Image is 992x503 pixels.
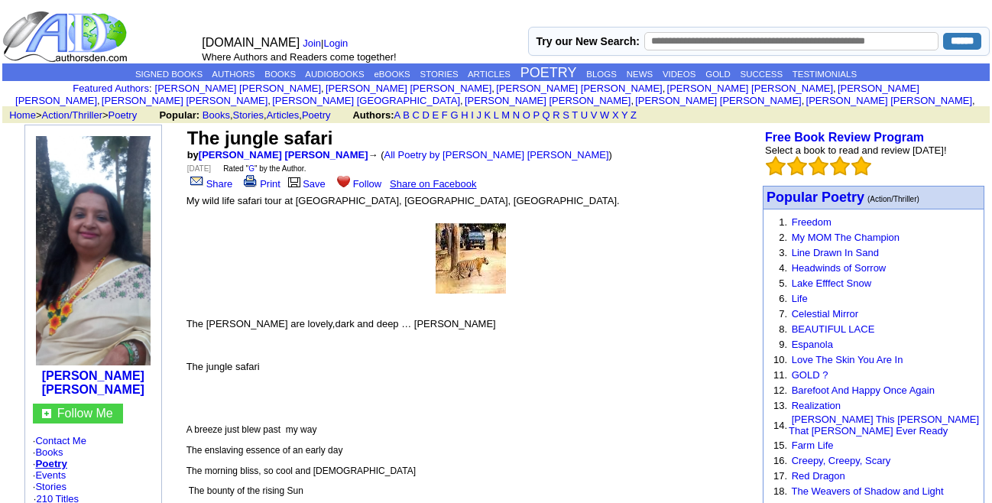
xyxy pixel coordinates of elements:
font: Select a book to read and review [DATE]! [765,144,947,156]
b: Popular: [159,109,199,121]
a: VIDEOS [663,70,695,79]
a: AUTHORS [212,70,254,79]
span: The enslaving essence of an early day [186,445,343,456]
img: bigemptystars.png [787,156,807,176]
font: [DOMAIN_NAME] [202,36,300,49]
font: | [303,37,353,49]
a: T [572,109,578,121]
a: Stories [233,109,264,121]
a: Poetry [35,458,66,469]
a: N [513,109,520,121]
a: X [612,109,619,121]
a: [PERSON_NAME] [PERSON_NAME] [42,369,144,396]
a: STORIES [420,70,459,79]
font: → ( ) [368,149,612,161]
a: SUCCESS [741,70,783,79]
a: H [461,109,468,121]
a: K [485,109,491,121]
font: Popular Poetry [767,190,864,205]
a: Follow [334,178,382,190]
font: 11. [773,369,787,381]
font: 12. [773,385,787,396]
a: BOOKS [264,70,296,79]
font: Where Authors and Readers come together! [202,51,396,63]
font: 1. [779,216,787,228]
font: 15. [773,440,787,451]
font: i [271,97,272,105]
font: i [324,85,326,93]
font: i [463,97,465,105]
a: Z [631,109,637,121]
a: Q [542,109,549,121]
a: Red Dragon [792,470,845,482]
font: 6. [779,293,787,304]
a: W [600,109,609,121]
a: [PERSON_NAME] [PERSON_NAME] [102,95,267,106]
a: [PERSON_NAME] [PERSON_NAME] [465,95,631,106]
font: 13. [773,400,787,411]
a: Action/Thriller [42,109,102,121]
a: Save [286,178,326,190]
a: [PERSON_NAME] This [PERSON_NAME] That [PERSON_NAME] Ever Ready [789,414,979,436]
a: A [394,109,400,121]
a: All Poetry by [PERSON_NAME] [PERSON_NAME] [384,149,609,161]
font: (Action/Thriller) [867,195,919,203]
font: [DATE] [187,164,211,173]
img: share_page.gif [190,175,203,187]
font: i [665,85,666,93]
font: > > [4,109,156,121]
a: G [450,109,458,121]
a: R [553,109,559,121]
font: The jungle safari [187,128,333,148]
a: BLOGS [586,70,617,79]
img: 361881.jpg [436,223,506,294]
font: 14. [773,420,787,431]
a: P [533,109,539,121]
a: Life [792,293,808,304]
span: A breeze just blew past my way [186,424,317,435]
img: library.gif [286,175,303,187]
a: AUDIOBOOKS [305,70,364,79]
a: [PERSON_NAME] [PERSON_NAME] [496,83,662,94]
span: The morning bliss, so cool and [DEMOGRAPHIC_DATA] [186,466,416,476]
a: Farm Life [792,440,834,451]
p: The jungle safari [186,361,755,372]
font: i [804,97,806,105]
a: The Weavers of Shadow and Light [791,485,943,497]
a: I [471,109,474,121]
font: 7. [779,308,787,320]
font: : [73,83,151,94]
a: [PERSON_NAME] [PERSON_NAME] [806,95,972,106]
font: by [187,149,368,161]
a: C [412,109,419,121]
a: Realization [792,400,841,411]
span: The bounty of the rising Sun [189,485,303,496]
font: i [975,97,977,105]
a: [PERSON_NAME] [PERSON_NAME] [326,83,491,94]
font: 17. [773,470,787,482]
b: Authors: [352,109,394,121]
a: Articles [267,109,300,121]
img: 162467.jpg [36,136,151,365]
font: i [100,97,102,105]
a: Books [203,109,230,121]
font: 18. [773,485,787,497]
img: print.gif [244,175,257,187]
a: Books [35,446,63,458]
a: eBOOKS [374,70,410,79]
img: bigemptystars.png [830,156,850,176]
a: GOLD [705,70,731,79]
a: Events [35,469,66,481]
a: Poetry [109,109,138,121]
img: bigemptystars.png [809,156,828,176]
font: My wild life safari tour at [GEOGRAPHIC_DATA], [GEOGRAPHIC_DATA], [GEOGRAPHIC_DATA]. [186,195,620,206]
font: i [836,85,838,93]
p: The [PERSON_NAME] are lovely,dark and deep … [PERSON_NAME] [186,318,755,329]
font: 8. [779,323,787,335]
a: Contact Me [35,435,86,446]
a: GOLD ? [792,369,828,381]
a: O [523,109,530,121]
a: L [494,109,499,121]
font: Rated " " by the Author. [223,164,306,173]
a: [PERSON_NAME] [PERSON_NAME] [635,95,801,106]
